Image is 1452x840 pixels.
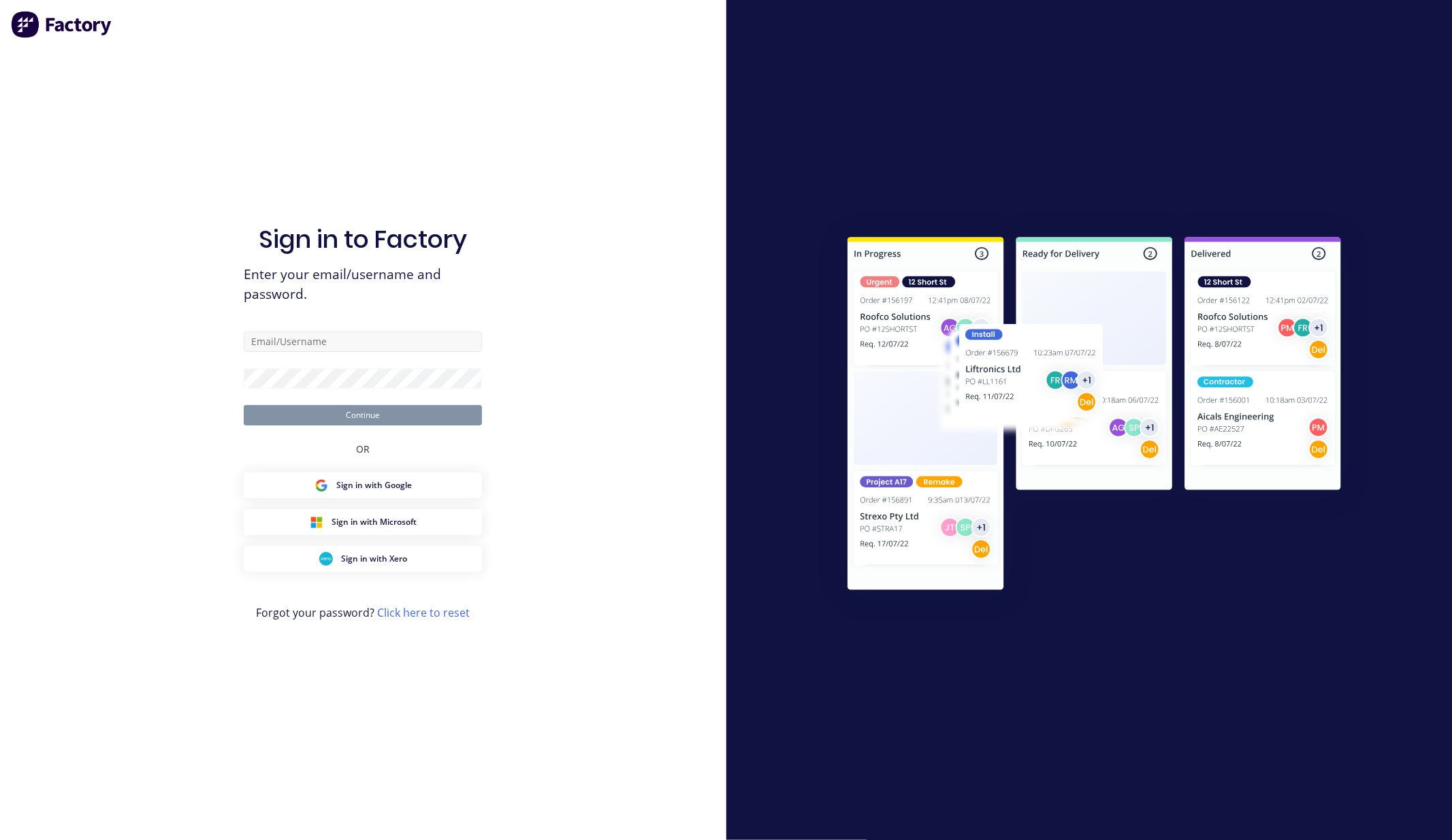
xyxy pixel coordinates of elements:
button: Continue [244,405,482,425]
img: Sign in [818,210,1371,622]
span: Sign in with Google [336,479,412,491]
input: Email/Username [244,332,482,352]
h1: Sign in to Factory [259,225,467,254]
span: Enter your email/username and password. [244,265,482,304]
span: Forgot your password? [256,604,470,621]
span: Sign in with Xero [341,553,407,565]
span: Sign in with Microsoft [332,516,417,528]
button: Xero Sign inSign in with Xero [244,546,482,572]
a: Click here to reset [377,605,470,620]
img: Microsoft Sign in [310,515,323,529]
button: Google Sign inSign in with Google [244,472,482,498]
img: Google Sign in [314,479,328,492]
img: Factory [11,11,113,38]
div: OR [356,425,370,472]
img: Xero Sign in [319,552,333,566]
button: Microsoft Sign inSign in with Microsoft [244,509,482,535]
